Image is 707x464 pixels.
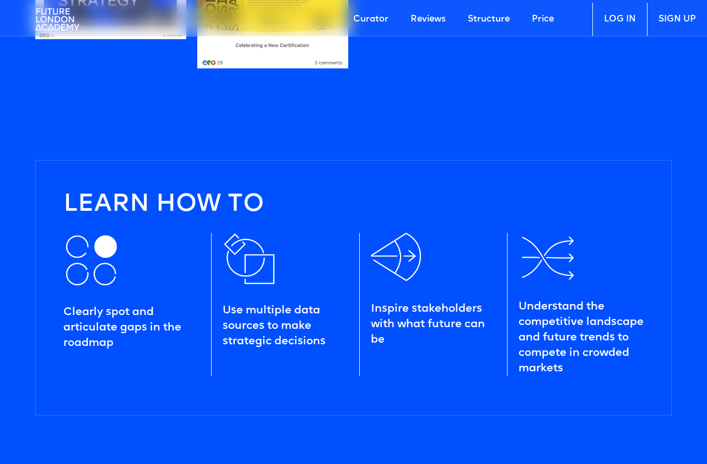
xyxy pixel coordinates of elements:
[592,3,647,36] a: LOG IN
[521,3,565,36] a: Price
[371,301,496,348] div: Inspire stakeholders with what future can be
[519,299,644,376] div: Understand the competitive landscape and future trends to compete in crowded markets
[223,303,348,349] div: Use multiple data sources to make strategic decisions
[342,3,400,36] a: Curator
[63,305,200,351] div: Clearly spot and articulate gaps in the roadmap
[63,194,644,216] h4: Learn how to
[647,3,707,36] a: SIGN UP
[457,3,521,36] a: Structure
[400,3,457,36] a: Reviews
